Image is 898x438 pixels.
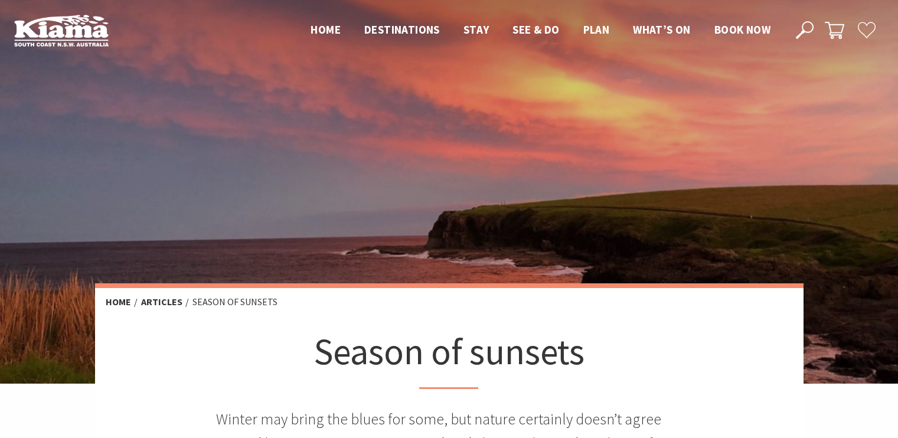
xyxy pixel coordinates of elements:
[583,22,610,37] span: Plan
[714,22,770,37] span: Book now
[512,22,559,37] span: See & Do
[141,296,182,308] a: Articles
[364,22,440,37] span: Destinations
[311,22,341,37] span: Home
[463,22,489,37] span: Stay
[633,22,691,37] span: What’s On
[106,296,131,308] a: Home
[14,14,109,47] img: Kiama Logo
[192,295,277,310] li: Season of sunsets
[275,328,624,389] h1: Season of sunsets
[299,21,782,40] nav: Main Menu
